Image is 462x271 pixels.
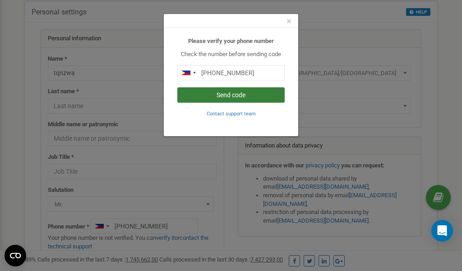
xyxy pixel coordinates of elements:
input: 0905 123 4567 [177,65,285,81]
b: Please verify your phone number [188,38,274,44]
p: Check the number before sending code [177,50,285,59]
small: Contact support team [207,111,256,117]
div: Open Intercom Messenger [431,220,453,242]
button: Open CMP widget [5,245,26,266]
button: Close [286,17,291,26]
div: Telephone country code [178,66,199,80]
button: Send code [177,87,285,103]
a: Contact support team [207,110,256,117]
span: × [286,16,291,27]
